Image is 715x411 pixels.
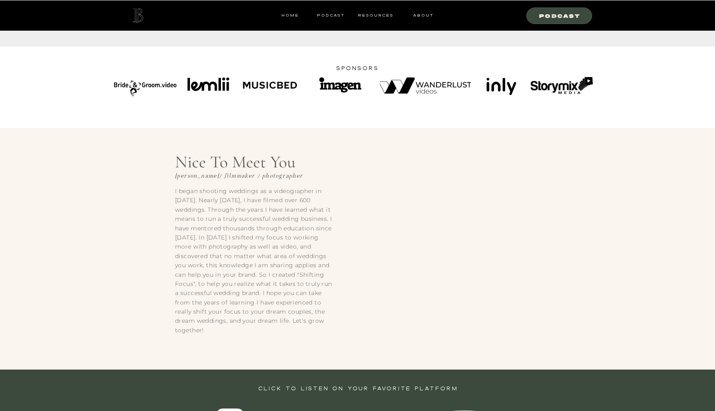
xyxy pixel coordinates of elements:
h3: [PERSON_NAME]/ Filmmaker / Photographer [175,172,328,180]
a: HOME [281,12,299,19]
a: Podcast [314,12,347,19]
video: Your browser does not support the video tag. [364,146,480,352]
a: Podcast [532,12,588,19]
p: Nice to meet you [175,150,328,175]
a: resources [355,12,393,19]
p: I began shooting weddings as a videographer in [DATE]. Nearly [DATE], I have filmed over 600 wedd... [175,186,332,335]
a: ABOUT [413,12,434,19]
h3: Click to listen on your favorite platform [235,384,481,392]
h1: sponsors [314,63,401,80]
